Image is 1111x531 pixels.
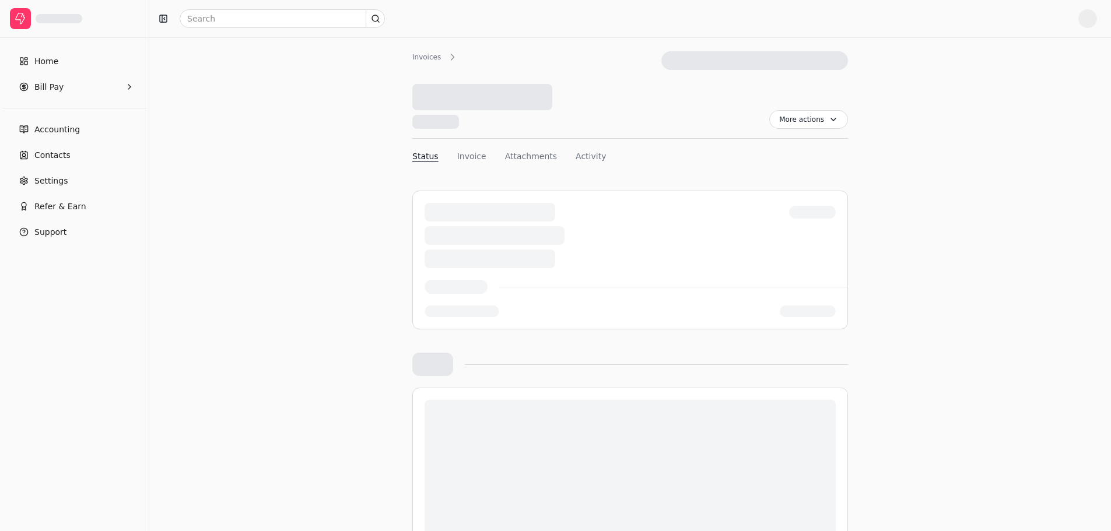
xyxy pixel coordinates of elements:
button: Activity [576,150,606,163]
button: Bill Pay [5,75,144,99]
button: Support [5,220,144,244]
span: Refer & Earn [34,201,86,213]
span: Settings [34,175,68,187]
button: Refer & Earn [5,195,144,218]
span: Home [34,55,58,68]
button: Attachments [505,150,557,163]
button: Invoice [457,150,486,163]
a: Settings [5,169,144,192]
span: Contacts [34,149,71,161]
button: More actions [769,110,848,129]
a: Contacts [5,143,144,167]
button: Status [412,150,439,163]
span: Accounting [34,124,80,136]
span: Support [34,226,66,238]
div: Invoices [412,52,447,62]
input: Search [180,9,385,28]
span: Bill Pay [34,81,64,93]
nav: Breadcrumb [412,51,470,63]
a: Home [5,50,144,73]
a: Accounting [5,118,144,141]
